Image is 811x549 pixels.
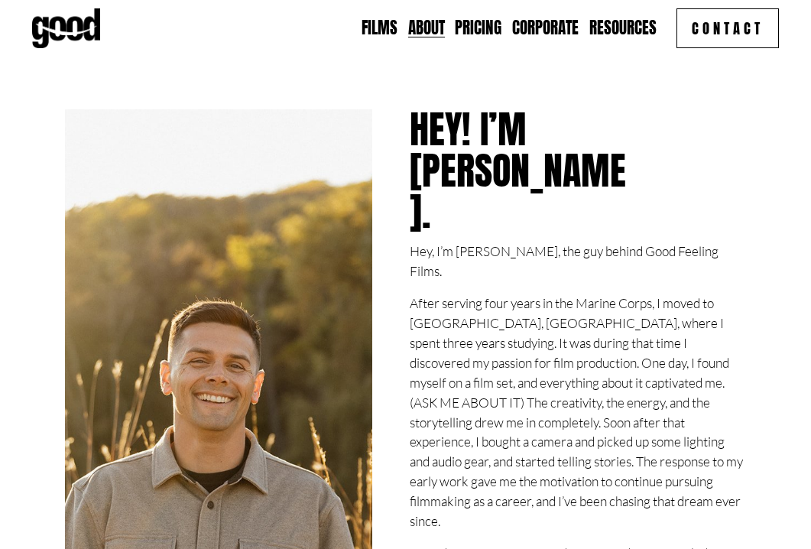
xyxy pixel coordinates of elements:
[410,242,746,281] p: Hey, I’m [PERSON_NAME], the guy behind Good Feeling Films.
[410,294,746,531] p: After serving four years in the Marine Corps, I moved to [GEOGRAPHIC_DATA], [GEOGRAPHIC_DATA], wh...
[589,17,657,40] a: folder dropdown
[589,18,657,37] span: Resources
[32,8,100,48] img: Good Feeling Films
[455,17,501,40] a: Pricing
[408,17,445,40] a: About
[362,17,397,40] a: Films
[512,17,579,40] a: Corporate
[676,8,778,48] a: Contact
[410,109,631,233] h2: Hey! I’m [PERSON_NAME].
